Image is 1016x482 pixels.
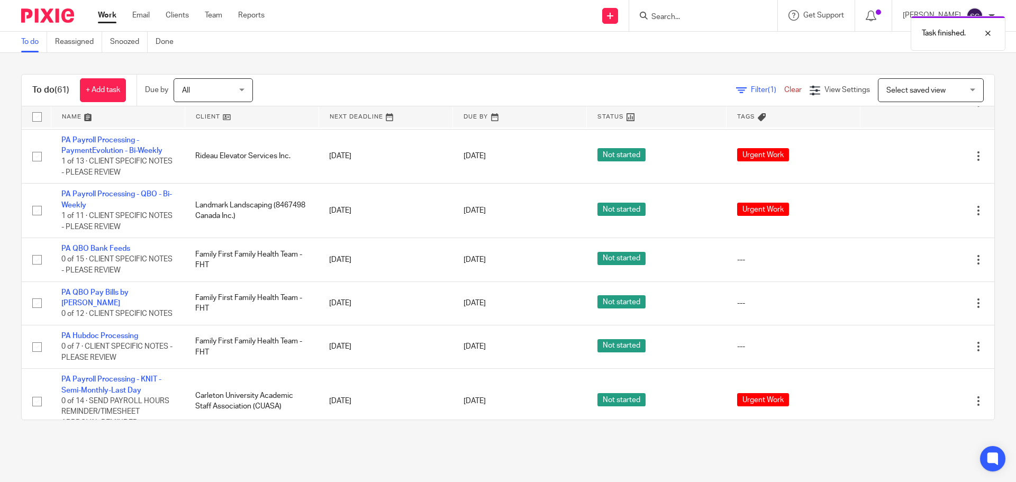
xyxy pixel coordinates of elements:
span: View Settings [824,86,870,94]
span: 0 of 15 · CLIENT SPECIFIC NOTES - PLEASE REVIEW [61,256,173,275]
span: (61) [55,86,69,94]
span: Not started [597,393,646,406]
td: Carleton University Academic Staff Association (CUASA) [185,369,319,434]
span: [DATE] [464,256,486,263]
span: Not started [597,148,646,161]
a: Work [98,10,116,21]
span: 0 of 12 · CLIENT SPECIFIC NOTES [61,310,173,317]
p: Task finished. [922,28,966,39]
span: Urgent Work [737,393,789,406]
td: Rideau Elevator Services Inc. [185,129,319,184]
a: PA QBO Bank Feeds [61,245,130,252]
span: Filter [751,86,784,94]
td: Landmark Landscaping (8467498 Canada Inc.) [185,184,319,238]
span: Not started [597,203,646,216]
span: Not started [597,339,646,352]
div: --- [737,341,850,352]
a: Email [132,10,150,21]
span: 0 of 7 · CLIENT SPECIFIC NOTES - PLEASE REVIEW [61,343,173,361]
a: Team [205,10,222,21]
h1: To do [32,85,69,96]
img: Pixie [21,8,74,23]
td: [DATE] [319,184,452,238]
a: PA Hubdoc Processing [61,332,138,340]
span: All [182,87,190,94]
a: Clients [166,10,189,21]
td: [DATE] [319,281,452,325]
span: Select saved view [886,87,946,94]
span: 1 of 13 · CLIENT SPECIFIC NOTES - PLEASE REVIEW [61,158,173,176]
td: [DATE] [319,369,452,434]
td: Family First Family Health Team - FHT [185,281,319,325]
span: Not started [597,252,646,265]
span: Urgent Work [737,148,789,161]
span: Urgent Work [737,203,789,216]
span: [DATE] [464,152,486,160]
a: + Add task [80,78,126,102]
span: [DATE] [464,207,486,214]
a: Reports [238,10,265,21]
span: [DATE] [464,343,486,350]
a: PA QBO Pay Bills by [PERSON_NAME] [61,289,129,307]
span: 0 of 14 · SEND PAYROLL HOURS REMINDER/TIMESHEET APPROVAL REMINDER [61,397,169,426]
p: Due by [145,85,168,95]
td: [DATE] [319,129,452,184]
td: Family First Family Health Team - FHT [185,325,319,368]
a: Done [156,32,182,52]
a: Snoozed [110,32,148,52]
span: Not started [597,295,646,308]
span: Tags [737,114,755,120]
div: --- [737,254,850,265]
div: --- [737,298,850,308]
td: Family First Family Health Team - FHT [185,238,319,281]
a: PA Payroll Processing - PaymentEvolution - Bi-Weekly [61,137,162,154]
span: (1) [768,86,776,94]
td: [DATE] [319,238,452,281]
a: Reassigned [55,32,102,52]
span: [DATE] [464,299,486,307]
img: svg%3E [966,7,983,24]
span: [DATE] [464,397,486,405]
span: 1 of 11 · CLIENT SPECIFIC NOTES - PLEASE REVIEW [61,212,173,231]
a: PA Payroll Processing - KNIT - Semi-Monthly-Last Day [61,376,161,394]
td: [DATE] [319,325,452,368]
a: PA Payroll Processing - QBO - Bi-Weekly [61,190,172,208]
a: Clear [784,86,802,94]
a: To do [21,32,47,52]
